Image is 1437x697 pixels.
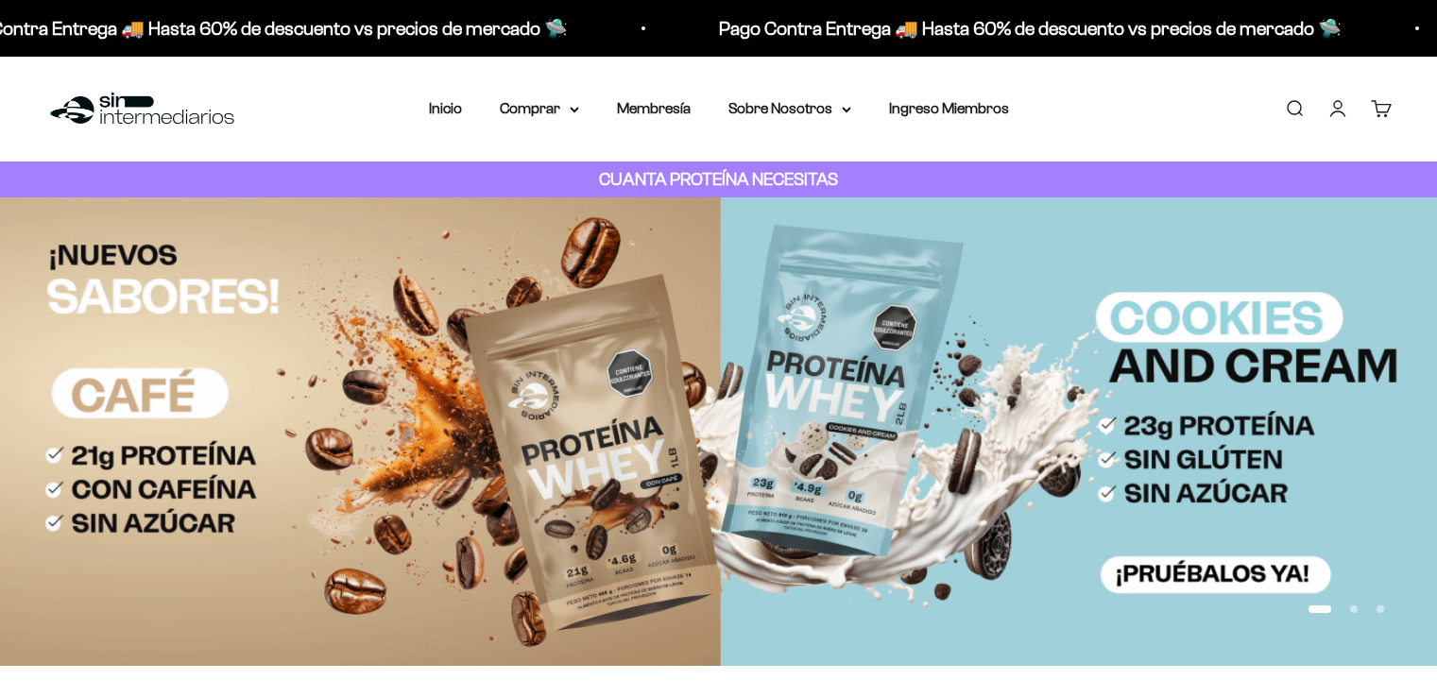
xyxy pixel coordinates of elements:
a: Ingreso Miembros [889,100,1009,116]
a: Inicio [429,100,462,116]
summary: Comprar [500,96,579,121]
p: Pago Contra Entrega 🚚 Hasta 60% de descuento vs precios de mercado 🛸 [716,13,1339,43]
strong: CUANTA PROTEÍNA NECESITAS [599,169,838,189]
summary: Sobre Nosotros [728,96,851,121]
a: Membresía [617,100,691,116]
